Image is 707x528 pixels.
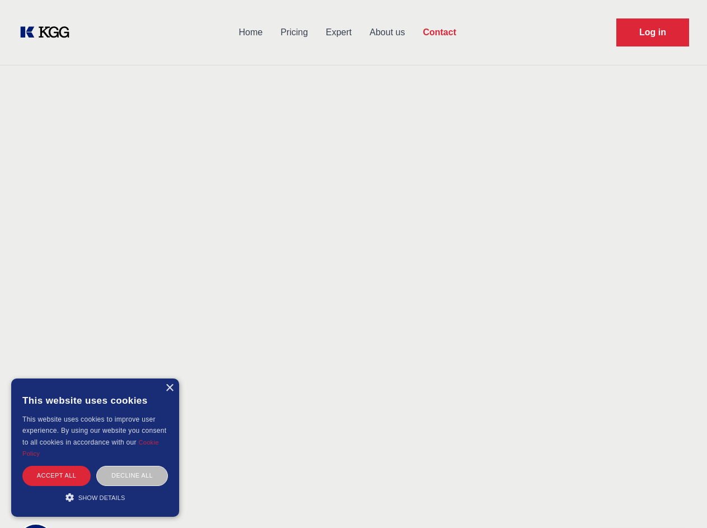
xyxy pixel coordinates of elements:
iframe: Chat Widget [651,474,707,528]
a: About us [360,18,414,47]
a: Expert [317,18,360,47]
a: Cookie Policy [22,439,159,457]
div: This website uses cookies [22,387,168,414]
a: Home [230,18,271,47]
a: Pricing [271,18,317,47]
div: Close [165,384,174,393]
div: Decline all [96,466,168,485]
div: Show details [22,492,168,503]
div: Accept all [22,466,91,485]
a: Contact [414,18,465,47]
a: KOL Knowledge Platform: Talk to Key External Experts (KEE) [18,24,78,41]
a: Request Demo [616,18,689,46]
span: Show details [78,494,125,501]
span: This website uses cookies to improve user experience. By using our website you consent to all coo... [22,415,166,446]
